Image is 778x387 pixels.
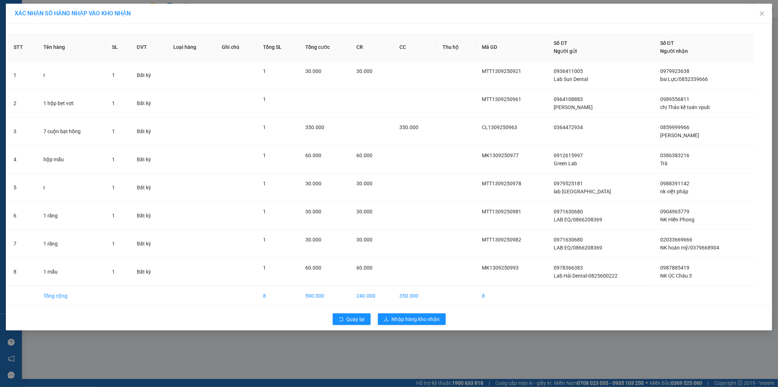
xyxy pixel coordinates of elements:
[482,152,519,158] span: MK1309250977
[5,47,16,83] img: logo
[263,152,266,158] span: 1
[482,265,519,271] span: MK1309250993
[19,4,100,11] strong: Công ty TNHH Phúc Xuyên
[660,265,689,271] span: 0987885419
[660,273,692,279] span: NK ÚC Châu 3
[306,265,322,271] span: 60.000
[554,152,583,158] span: 0912615997
[18,13,101,39] span: Gửi hàng [GEOGRAPHIC_DATA]: Hotline:
[131,146,167,174] td: Bất kỳ
[554,160,577,166] span: Green Lab
[660,237,692,243] span: 02033669666
[112,100,115,106] span: 1
[216,33,257,61] th: Ghi chú
[263,124,266,130] span: 1
[306,68,322,74] span: 30.000
[263,209,266,214] span: 1
[300,286,351,306] td: 590.000
[257,33,300,61] th: Tổng SL
[356,181,372,186] span: 30.000
[660,96,689,102] span: 0989556811
[333,313,371,325] button: rollbackQuay lại
[660,68,689,74] span: 0979923638
[53,47,85,54] strong: 0886 027 027
[482,209,522,214] span: MTT1309250981
[106,33,131,61] th: SL
[131,258,167,286] td: Bất kỳ
[482,237,522,243] span: MTT1309250982
[554,209,583,214] span: 0971630680
[476,286,548,306] td: 8
[131,33,167,61] th: ĐVT
[38,258,107,286] td: 1 mẫu
[263,96,266,102] span: 1
[482,68,522,74] span: MTT1309250921
[660,217,694,222] span: NK Hiền Phong
[306,124,325,130] span: 350.000
[263,68,266,74] span: 1
[38,117,107,146] td: 7 cuộn bạt hồng
[482,96,522,102] span: MTT1309250961
[38,61,107,89] td: r
[8,258,38,286] td: 8
[554,189,611,194] span: lab [GEOGRAPHIC_DATA]
[263,237,266,243] span: 1
[112,213,115,218] span: 1
[38,230,107,258] td: 1 răng
[660,132,699,138] span: [PERSON_NAME]
[131,230,167,258] td: Bất kỳ
[8,33,38,61] th: STT
[8,117,38,146] td: 3
[167,33,216,61] th: Loại hàng
[306,237,322,243] span: 30.000
[38,146,107,174] td: hộp mẫu
[554,76,588,82] span: Lab Sun Dental
[15,10,131,17] span: XÁC NHẬN SỐ HÀNG NHẬP VÀO KHO NHẬN
[351,33,394,61] th: CR
[38,286,107,306] td: Tổng cộng
[8,174,38,202] td: 5
[112,269,115,275] span: 1
[356,152,372,158] span: 60.000
[482,124,518,130] span: CL1309250963
[660,48,688,54] span: Người nhận
[554,237,583,243] span: 0971630680
[356,68,372,74] span: 30.000
[554,265,583,271] span: 0978366383
[131,202,167,230] td: Bất kỳ
[112,241,115,247] span: 1
[8,230,38,258] td: 7
[112,156,115,162] span: 1
[64,41,102,47] strong: 02033 616 626 -
[554,124,583,130] span: 0364472934
[660,40,674,46] span: Số ĐT
[306,209,322,214] span: 30.000
[131,89,167,117] td: Bất kỳ
[17,41,102,54] span: Gửi hàng Hạ Long: Hotline:
[554,217,603,222] span: LAB EQ/0866208369
[752,4,772,24] button: Close
[554,40,568,46] span: Số ĐT
[660,160,667,166] span: Trà
[112,185,115,190] span: 1
[306,181,322,186] span: 30.000
[38,33,107,61] th: Tên hàng
[8,146,38,174] td: 4
[394,286,437,306] td: 350.000
[660,189,688,194] span: nk việt pháp
[257,286,300,306] td: 8
[660,152,689,158] span: 0386383216
[131,117,167,146] td: Bất kỳ
[347,315,365,323] span: Quay lại
[306,152,322,158] span: 60.000
[384,317,389,322] span: download
[300,33,351,61] th: Tổng cước
[112,72,115,78] span: 1
[554,104,593,110] span: [PERSON_NAME]
[38,174,107,202] td: r
[554,245,603,251] span: LAB EQ/0866208369
[554,96,583,102] span: 0964108883
[378,313,446,325] button: downloadNhập hàng kho nhận
[554,48,577,54] span: Người gửi
[131,174,167,202] td: Bất kỳ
